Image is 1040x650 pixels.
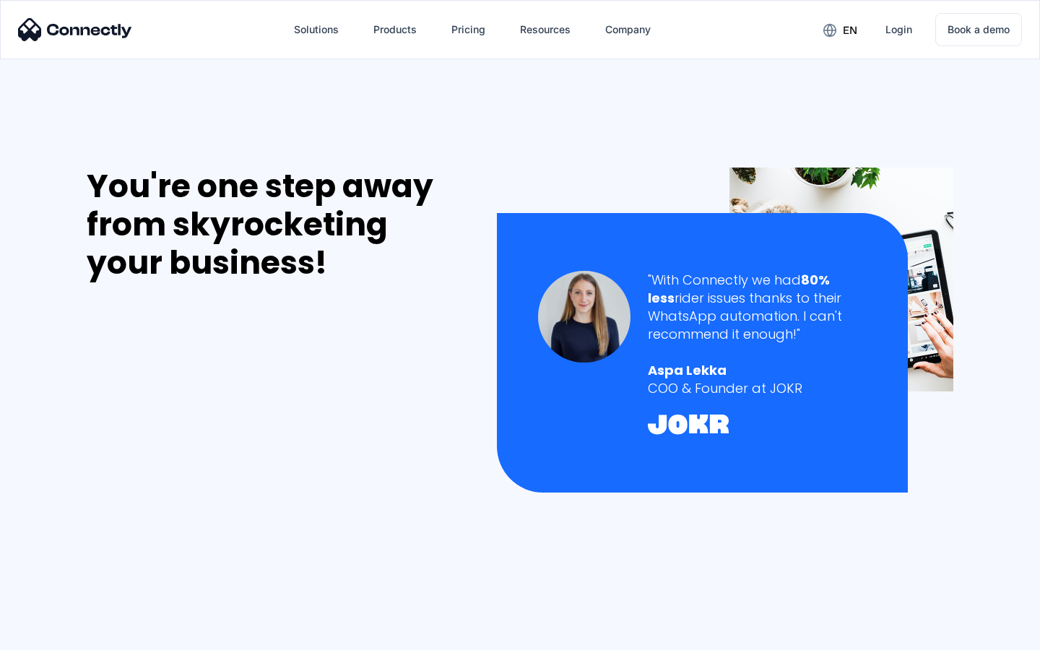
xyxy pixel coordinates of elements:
[648,379,867,397] div: COO & Founder at JOKR
[935,13,1022,46] a: Book a demo
[87,299,303,630] iframe: Form 0
[648,271,867,344] div: "With Connectly we had rider issues thanks to their WhatsApp automation. I can't recommend it eno...
[843,20,857,40] div: en
[373,19,417,40] div: Products
[294,19,339,40] div: Solutions
[440,12,497,47] a: Pricing
[874,12,924,47] a: Login
[648,361,727,379] strong: Aspa Lekka
[18,18,132,41] img: Connectly Logo
[29,625,87,645] ul: Language list
[520,19,571,40] div: Resources
[451,19,485,40] div: Pricing
[14,625,87,645] aside: Language selected: English
[605,19,651,40] div: Company
[885,19,912,40] div: Login
[648,271,830,307] strong: 80% less
[87,168,467,282] div: You're one step away from skyrocketing your business!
